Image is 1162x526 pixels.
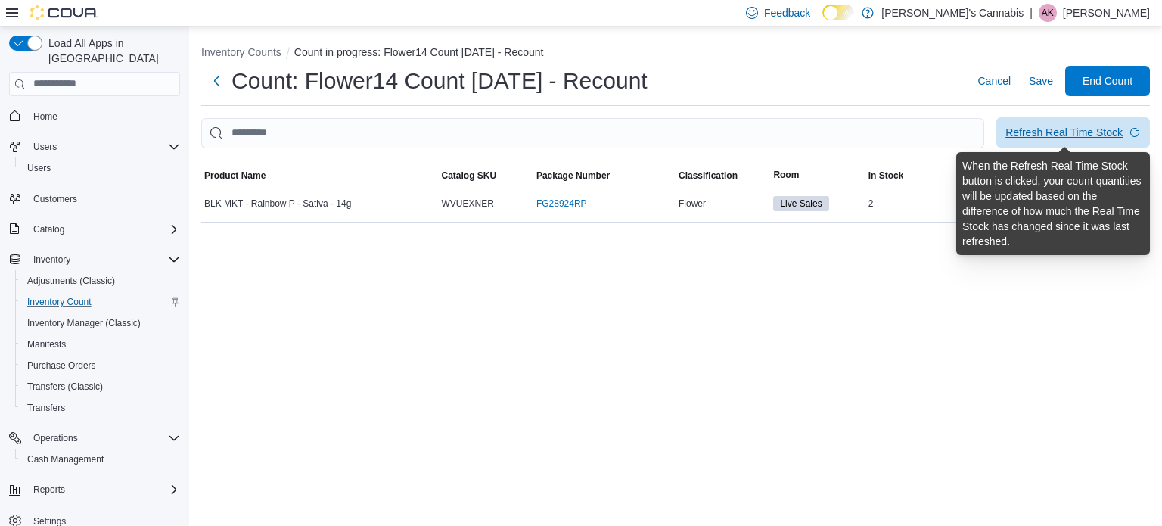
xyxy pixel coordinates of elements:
p: [PERSON_NAME]'s Cannabis [881,4,1024,22]
span: Manifests [21,335,180,353]
span: Live Sales [773,196,828,211]
span: End Count [1083,73,1132,89]
div: When the Refresh Real Time Stock button is clicked, your count quantities will be updated based o... [962,158,1144,249]
div: Refresh Real Time Stock [1005,125,1123,140]
span: Feedback [764,5,810,20]
button: Transfers (Classic) [15,376,186,397]
button: Inventory [3,249,186,270]
span: In Stock [868,170,904,182]
span: Operations [27,429,180,447]
span: Cash Management [27,453,104,465]
button: Next [201,66,231,96]
span: Home [27,107,180,126]
button: Catalog [27,220,70,238]
span: Room [773,169,799,181]
button: Inventory Manager (Classic) [15,313,186,334]
button: Users [27,138,63,156]
span: Transfers (Classic) [27,381,103,393]
span: Package Number [536,170,610,182]
span: Adjustments (Classic) [21,272,180,290]
button: Refresh Real Time Stock [996,117,1150,148]
span: Manifests [27,338,66,350]
span: Catalog [27,220,180,238]
span: Catalog SKU [442,170,497,182]
span: Users [27,138,180,156]
button: End Count [1065,66,1150,96]
span: Classification [679,170,738,182]
button: Transfers [15,397,186,419]
span: Live Sales [780,197,822,210]
span: WVUEXNER [442,198,494,210]
span: Purchase Orders [21,356,180,375]
a: Home [27,107,64,126]
p: [PERSON_NAME] [1063,4,1150,22]
a: Inventory Count [21,293,98,311]
button: Users [15,157,186,179]
button: Catalog SKU [439,167,533,185]
span: Home [33,110,57,123]
button: Classification [676,167,770,185]
a: Purchase Orders [21,356,102,375]
button: Catalog [3,219,186,240]
span: Inventory Manager (Classic) [21,314,180,332]
a: Adjustments (Classic) [21,272,121,290]
span: Product Name [204,170,266,182]
button: Inventory [27,251,76,269]
a: Users [21,159,57,177]
span: Users [21,159,180,177]
span: Operations [33,432,78,444]
button: Inventory Counts [201,46,281,58]
span: Reports [33,484,65,496]
a: Transfers [21,399,71,417]
span: Dark Mode [822,20,823,21]
a: Transfers (Classic) [21,378,109,396]
button: Home [3,105,186,127]
span: Users [27,162,51,174]
span: Users [33,141,57,153]
nav: An example of EuiBreadcrumbs [201,45,1150,63]
a: Customers [27,190,83,208]
input: Dark Mode [822,5,854,20]
button: In Stock [865,167,960,185]
button: Users [3,136,186,157]
span: Load All Apps in [GEOGRAPHIC_DATA] [42,36,180,66]
span: Inventory Manager (Classic) [27,317,141,329]
span: BLK MKT - Rainbow P - Sativa - 14g [204,198,351,210]
span: Inventory Count [21,293,180,311]
span: Reports [27,481,180,499]
button: Package Number [533,167,676,185]
span: Inventory [27,251,180,269]
h1: Count: Flower14 Count [DATE] - Recount [231,66,648,96]
span: Customers [27,189,180,208]
button: Save [1023,66,1059,96]
span: Customers [33,193,77,205]
button: Adjustments (Classic) [15,270,186,291]
span: Transfers (Classic) [21,378,180,396]
button: Cash Management [15,449,186,470]
button: Reports [27,481,71,499]
p: | [1030,4,1033,22]
span: Cash Management [21,450,180,468]
button: Purchase Orders [15,355,186,376]
button: Operations [27,429,84,447]
img: Cova [30,5,98,20]
button: Inventory Count [15,291,186,313]
span: AK [1042,4,1054,22]
button: Customers [3,188,186,210]
span: Save [1029,73,1053,89]
span: Cancel [977,73,1011,89]
span: Transfers [21,399,180,417]
span: Transfers [27,402,65,414]
div: Abby Kirkbride [1039,4,1057,22]
span: Catalog [33,223,64,235]
span: Inventory [33,254,70,266]
span: Inventory Count [27,296,92,308]
a: Inventory Manager (Classic) [21,314,147,332]
span: Purchase Orders [27,359,96,372]
a: Cash Management [21,450,110,468]
button: Operations [3,428,186,449]
span: Adjustments (Classic) [27,275,115,287]
a: FG28924RP [536,198,587,210]
button: Product Name [201,167,439,185]
div: 2 [865,195,960,213]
